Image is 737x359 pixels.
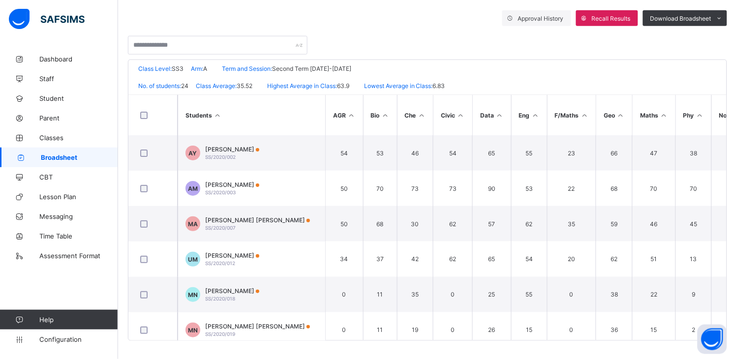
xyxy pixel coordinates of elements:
[547,171,596,206] td: 22
[698,325,727,354] button: Open asap
[178,95,325,135] th: Students
[511,312,547,348] td: 15
[325,135,363,171] td: 54
[138,65,172,72] span: Class Level:
[337,82,349,90] span: 63.9
[511,277,547,312] td: 55
[205,154,236,160] span: SS/2020/002
[632,206,676,241] td: 46
[676,95,711,135] th: Phy
[39,173,118,181] span: CBT
[397,171,433,206] td: 73
[696,112,704,119] i: Sort in Ascending Order
[511,206,547,241] td: 62
[188,256,198,263] span: UM
[363,277,397,312] td: 11
[205,260,235,266] span: SS/2020/012
[676,241,711,277] td: 13
[511,135,547,171] td: 55
[205,181,259,188] span: [PERSON_NAME]
[363,312,397,348] td: 11
[397,241,433,277] td: 42
[596,241,632,277] td: 62
[547,277,596,312] td: 0
[188,220,198,228] span: MA
[632,277,676,312] td: 22
[325,171,363,206] td: 50
[581,112,589,119] i: Sort in Ascending Order
[547,206,596,241] td: 35
[632,312,676,348] td: 15
[325,206,363,241] td: 50
[39,232,118,240] span: Time Table
[39,193,118,201] span: Lesson Plan
[433,82,445,90] span: 6.83
[472,312,511,348] td: 26
[660,112,668,119] i: Sort in Ascending Order
[325,95,363,135] th: AGR
[381,112,390,119] i: Sort in Ascending Order
[189,150,197,157] span: AY
[222,65,272,72] span: Term and Session:
[596,135,632,171] td: 66
[433,206,472,241] td: 62
[205,146,259,153] span: [PERSON_NAME]
[433,171,472,206] td: 73
[472,135,511,171] td: 65
[325,312,363,348] td: 0
[472,206,511,241] td: 57
[267,82,337,90] span: Highest Average in Class:
[205,216,310,224] span: [PERSON_NAME] [PERSON_NAME]
[364,82,433,90] span: Lowest Average in Class:
[547,241,596,277] td: 20
[39,335,118,343] span: Configuration
[39,94,118,102] span: Student
[205,225,236,231] span: SS/2020/007
[363,95,397,135] th: Bio
[511,241,547,277] td: 54
[531,112,540,119] i: Sort in Ascending Order
[596,206,632,241] td: 59
[205,323,310,330] span: [PERSON_NAME] [PERSON_NAME]
[632,171,676,206] td: 70
[457,112,465,119] i: Sort in Ascending Order
[547,95,596,135] th: F/Maths
[547,135,596,171] td: 23
[596,95,632,135] th: Geo
[472,171,511,206] td: 90
[39,134,118,142] span: Classes
[138,82,181,90] span: No. of students:
[205,296,235,301] span: SS/2020/018
[418,112,426,119] i: Sort in Ascending Order
[203,65,207,72] span: A
[191,65,203,72] span: Arm:
[433,95,472,135] th: Civic
[632,95,676,135] th: Maths
[272,65,351,72] span: Second Term [DATE]-[DATE]
[188,327,198,334] span: MN
[596,171,632,206] td: 68
[363,241,397,277] td: 37
[39,212,118,220] span: Messaging
[325,277,363,312] td: 0
[472,95,511,135] th: Data
[632,135,676,171] td: 47
[650,15,711,22] span: Download Broadsheet
[214,112,222,119] i: Sort Ascending
[433,241,472,277] td: 62
[172,65,184,72] span: SS3
[472,241,511,277] td: 65
[397,312,433,348] td: 19
[472,277,511,312] td: 25
[632,241,676,277] td: 51
[205,287,259,295] span: [PERSON_NAME]
[676,135,711,171] td: 38
[511,95,547,135] th: Eng
[592,15,631,22] span: Recall Results
[511,171,547,206] td: 53
[433,135,472,171] td: 54
[363,171,397,206] td: 70
[397,95,433,135] th: Che
[363,206,397,241] td: 68
[325,241,363,277] td: 34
